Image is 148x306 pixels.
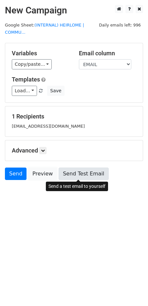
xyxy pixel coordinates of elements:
[5,23,84,35] a: (INTERNAL) HEIRLOME | COMMU...
[12,59,52,69] a: Copy/paste...
[12,113,136,120] h5: 1 Recipients
[46,182,108,191] div: Send a test email to yourself
[5,23,84,35] small: Google Sheet:
[12,50,69,57] h5: Variables
[28,168,57,180] a: Preview
[5,168,27,180] a: Send
[97,22,143,29] span: Daily emails left: 996
[59,168,108,180] a: Send Test Email
[12,86,37,96] a: Load...
[79,50,136,57] h5: Email column
[12,147,136,154] h5: Advanced
[115,275,148,306] iframe: Chat Widget
[47,86,64,96] button: Save
[12,76,40,83] a: Templates
[12,124,85,129] small: [EMAIL_ADDRESS][DOMAIN_NAME]
[97,23,143,27] a: Daily emails left: 996
[5,5,143,16] h2: New Campaign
